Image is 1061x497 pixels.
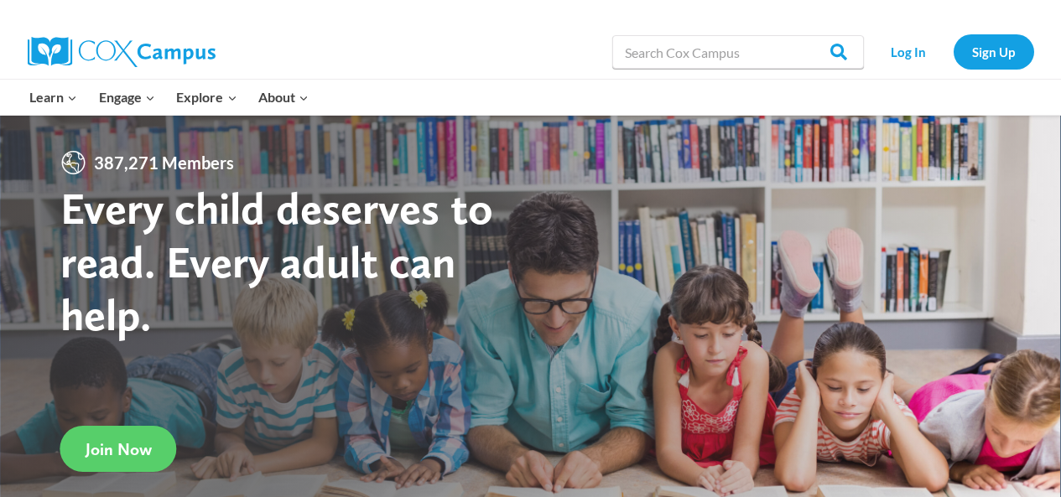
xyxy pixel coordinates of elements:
[60,426,177,472] a: Join Now
[29,86,77,108] span: Learn
[872,34,1034,69] nav: Secondary Navigation
[872,34,945,69] a: Log In
[258,86,309,108] span: About
[176,86,237,108] span: Explore
[954,34,1034,69] a: Sign Up
[28,37,216,67] img: Cox Campus
[99,86,155,108] span: Engage
[612,35,864,69] input: Search Cox Campus
[60,181,493,341] strong: Every child deserves to read. Every adult can help.
[86,439,152,459] span: Join Now
[87,149,241,176] span: 387,271 Members
[19,80,320,115] nav: Primary Navigation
